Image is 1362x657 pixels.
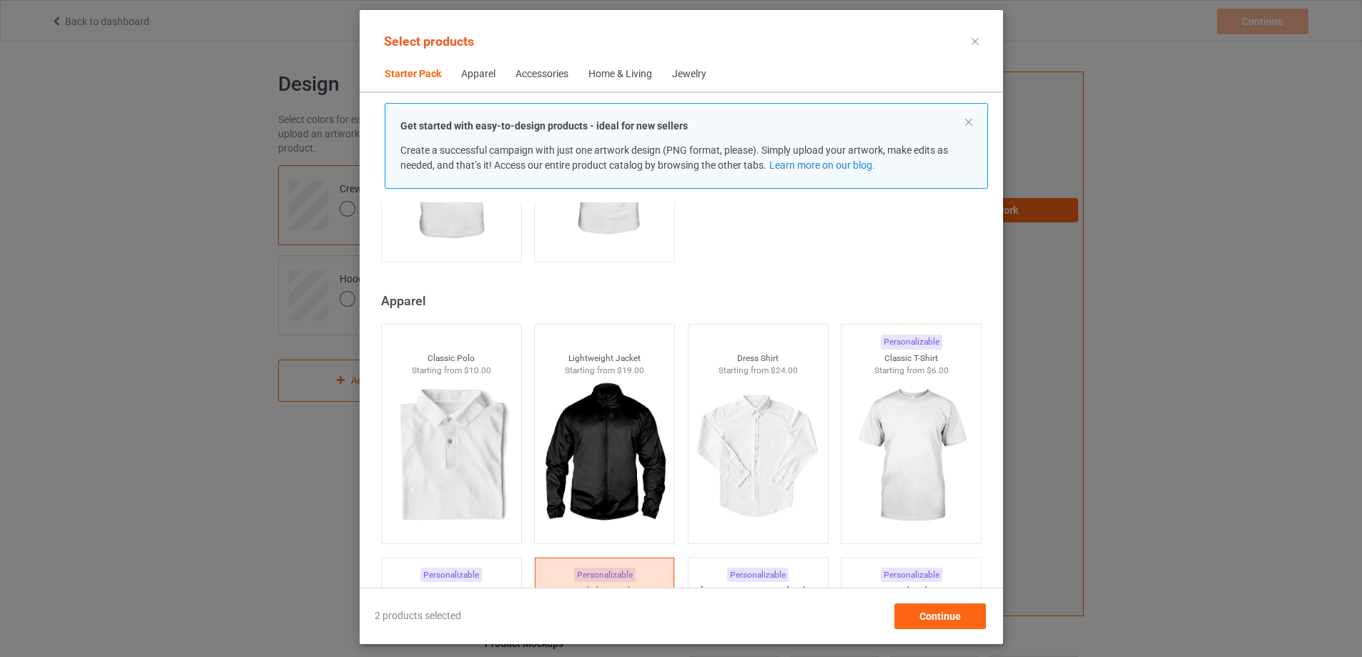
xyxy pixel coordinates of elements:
[847,376,975,536] img: regular.jpg
[381,365,520,377] div: Starting from
[880,568,942,583] div: Personalizable
[617,365,644,375] span: $19.00
[375,57,451,92] span: Starter Pack
[384,34,474,49] span: Select products
[463,365,490,375] span: $10.00
[375,609,461,623] span: 2 products selected
[894,603,985,629] div: Continue
[727,568,789,583] div: Personalizable
[842,365,981,377] div: Starting from
[842,585,981,597] div: V-Neck T-Shirt
[541,376,668,536] img: regular.jpg
[381,585,520,597] div: Premium Fit Mens Tee
[535,365,674,377] div: Starting from
[400,144,948,171] span: Create a successful campaign with just one artwork design (PNG format, please). Simply upload you...
[461,67,495,81] div: Apparel
[515,67,568,81] div: Accessories
[880,335,942,350] div: Personalizable
[588,67,652,81] div: Home & Living
[926,365,948,375] span: $6.00
[688,585,827,597] div: [DEMOGRAPHIC_DATA] T-Shirt
[694,376,821,536] img: regular.jpg
[688,352,827,365] div: Dress Shirt
[420,568,482,583] div: Personalizable
[400,120,688,132] strong: Get started with easy-to-design products - ideal for new sellers
[387,376,515,536] img: regular.jpg
[770,365,797,375] span: $24.00
[535,352,674,365] div: Lightweight Jacket
[380,292,987,309] div: Apparel
[842,352,981,365] div: Classic T-Shirt
[769,159,874,171] a: Learn more on our blog.
[688,365,827,377] div: Starting from
[381,352,520,365] div: Classic Polo
[919,611,960,622] span: Continue
[672,67,706,81] div: Jewelry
